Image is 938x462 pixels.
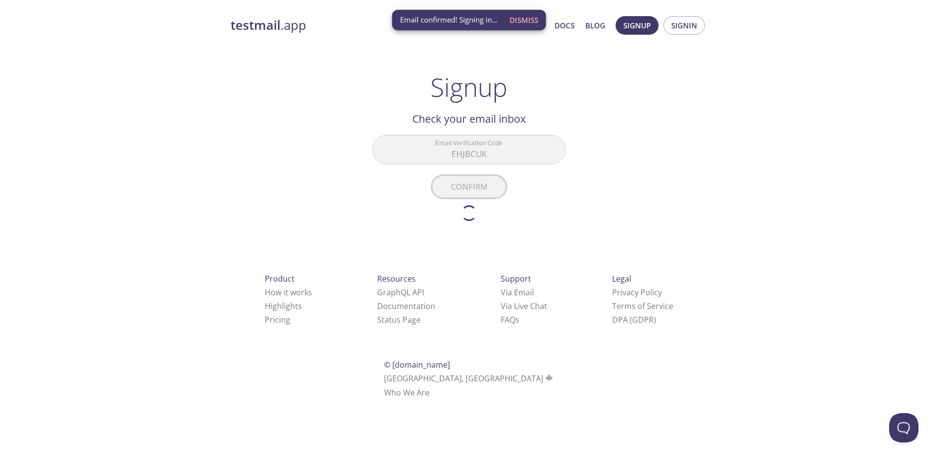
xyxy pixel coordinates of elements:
a: FAQ [501,314,519,325]
a: Terms of Service [612,301,673,311]
iframe: Help Scout Beacon - Open [889,413,918,442]
a: Highlights [265,301,302,311]
a: Blog [585,19,605,32]
span: Dismiss [510,14,538,26]
h2: Check your email inbox [372,110,566,127]
h1: Signup [430,72,508,102]
a: Docs [554,19,575,32]
a: Status Page [377,314,421,325]
span: Support [501,273,531,284]
a: Via Live Chat [501,301,547,311]
a: Privacy Policy [612,287,662,298]
button: Dismiss [506,11,542,29]
span: Signup [623,19,651,32]
button: Signin [663,16,705,35]
a: DPA (GDPR) [612,314,656,325]
strong: testmail [231,17,280,34]
a: testmail.app [231,17,460,34]
span: Email confirmed! Signing in... [400,15,498,25]
span: Product [265,273,295,284]
a: Who We Are [384,387,429,398]
span: Resources [377,273,416,284]
span: Signin [671,19,697,32]
a: GraphQL API [377,287,424,298]
button: Signup [616,16,659,35]
span: s [515,314,519,325]
span: Legal [612,273,631,284]
a: How it works [265,287,312,298]
a: Via Email [501,287,534,298]
span: [GEOGRAPHIC_DATA], [GEOGRAPHIC_DATA] [384,373,554,384]
a: Documentation [377,301,435,311]
span: © [DOMAIN_NAME] [384,359,450,370]
a: Pricing [265,314,290,325]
